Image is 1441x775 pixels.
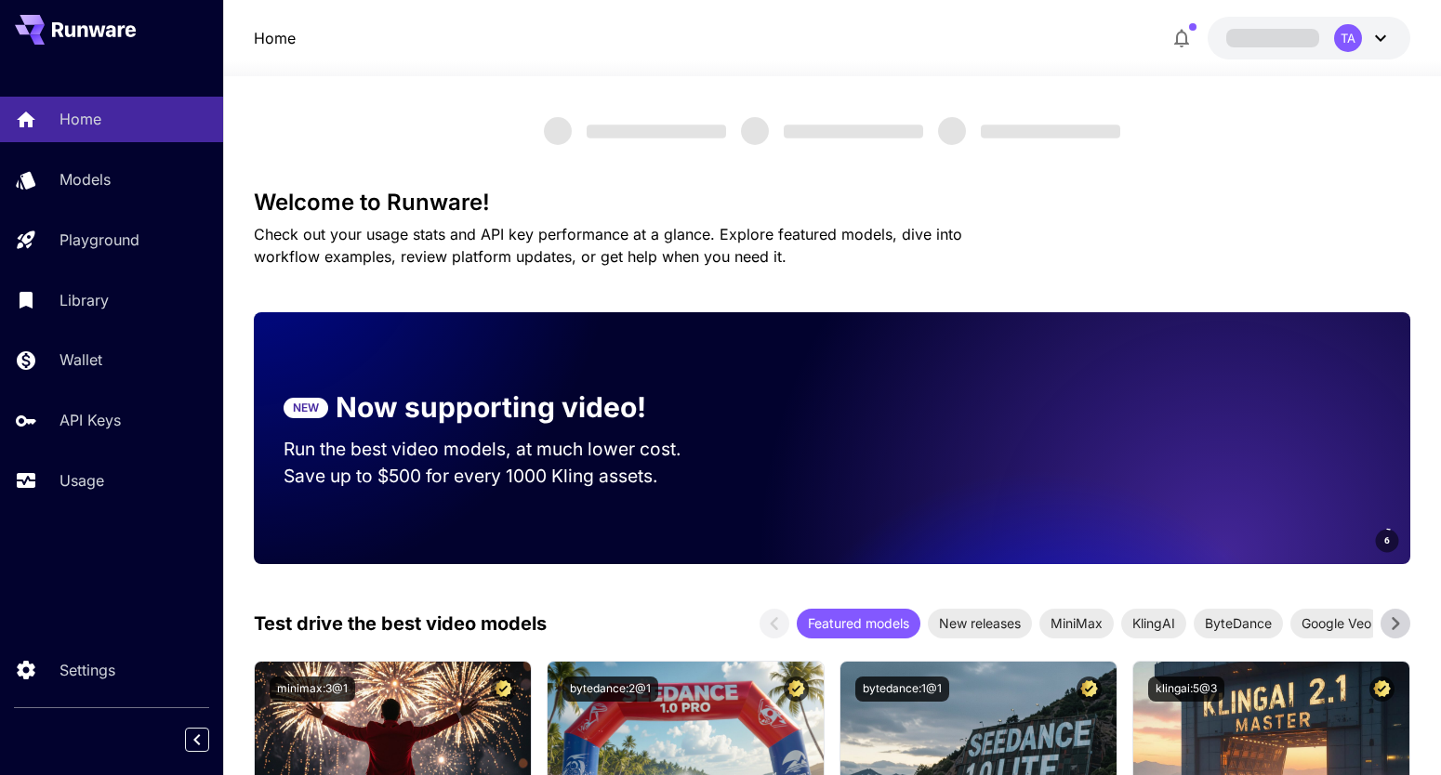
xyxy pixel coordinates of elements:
p: Home [59,108,101,130]
p: Save up to $500 for every 1000 Kling assets. [284,463,717,490]
div: KlingAI [1121,609,1186,638]
button: TA [1208,17,1410,59]
p: NEW [293,400,319,416]
p: Run the best video models, at much lower cost. [284,436,717,463]
p: API Keys [59,409,121,431]
button: Certified Model – Vetted for best performance and includes a commercial license. [1077,676,1102,702]
p: Settings [59,659,115,681]
div: Featured models [797,609,920,638]
p: Playground [59,229,139,251]
button: klingai:5@3 [1148,676,1224,702]
button: Certified Model – Vetted for best performance and includes a commercial license. [784,676,809,702]
div: Google Veo [1290,609,1382,638]
button: bytedance:2@1 [562,676,658,702]
span: Check out your usage stats and API key performance at a glance. Explore featured models, dive int... [254,225,962,266]
button: Certified Model – Vetted for best performance and includes a commercial license. [491,676,516,702]
p: Library [59,289,109,311]
button: Collapse sidebar [185,728,209,752]
nav: breadcrumb [254,27,296,49]
span: 6 [1384,533,1390,547]
div: New releases [928,609,1032,638]
span: MiniMax [1039,613,1114,633]
span: KlingAI [1121,613,1186,633]
div: TA [1334,24,1362,52]
p: Models [59,168,111,190]
a: Home [254,27,296,49]
div: ByteDance [1194,609,1283,638]
span: ByteDance [1194,613,1283,633]
div: MiniMax [1039,609,1114,638]
span: Google Veo [1290,613,1382,633]
p: Wallet [59,348,102,371]
button: minimax:3@1 [270,676,355,702]
p: Usage [59,469,104,492]
button: bytedance:1@1 [855,676,949,702]
span: Featured models [797,613,920,633]
p: Now supporting video! [336,387,646,428]
span: New releases [928,613,1032,633]
div: Collapse sidebar [199,723,223,756]
p: Test drive the best video models [254,610,547,637]
h3: Welcome to Runware! [254,190,1411,216]
button: Certified Model – Vetted for best performance and includes a commercial license. [1369,676,1395,702]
